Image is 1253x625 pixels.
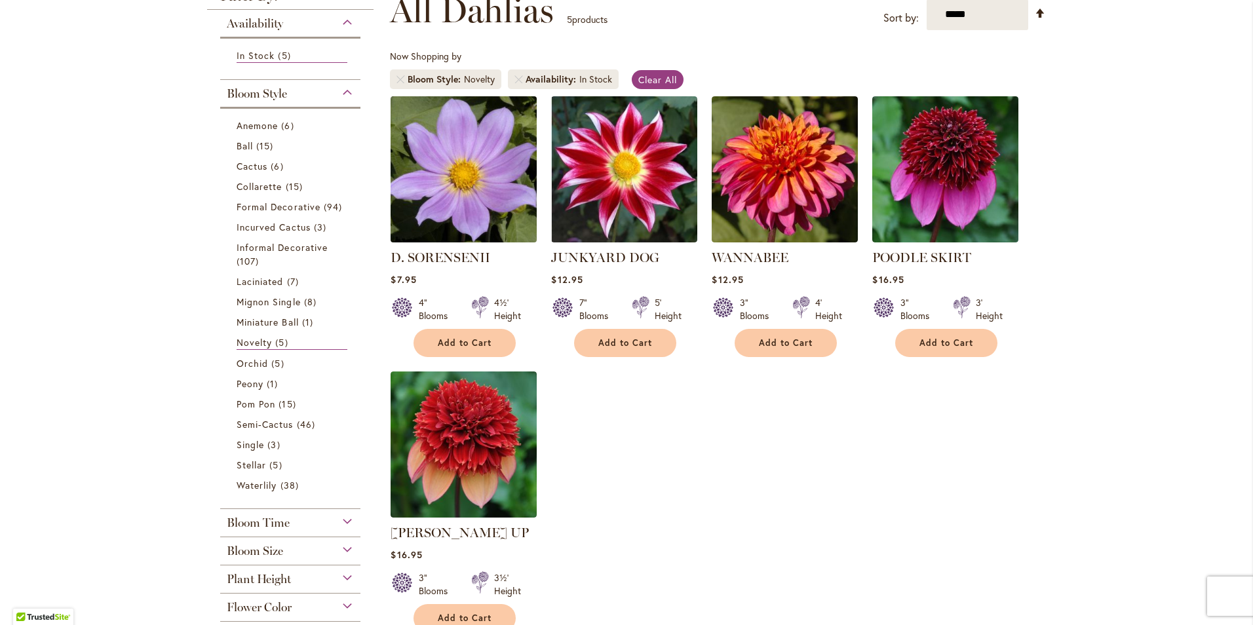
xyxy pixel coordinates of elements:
a: Remove Bloom Style Novelty [396,75,404,83]
span: $7.95 [391,273,416,286]
a: In Stock 5 [237,48,347,63]
a: Anemone 6 [237,119,347,132]
a: Orchid 5 [237,356,347,370]
div: 3" Blooms [900,296,937,322]
div: 7" Blooms [579,296,616,322]
span: Add to Cart [759,337,813,349]
div: 3' Height [976,296,1003,322]
div: 3½' Height [494,571,521,597]
span: $12.95 [712,273,743,286]
span: Anemone [237,119,278,132]
span: In Stock [237,49,275,62]
span: Cactus [237,160,267,172]
span: 8 [304,295,320,309]
span: Add to Cart [919,337,973,349]
a: JUNKYARD DOG [551,250,659,265]
span: Bloom Style [227,86,287,101]
span: Stellar [237,459,266,471]
span: Laciniated [237,275,284,288]
div: 4" Blooms [419,296,455,322]
a: Waterlily 38 [237,478,347,492]
span: Add to Cart [438,337,492,349]
a: Informal Decorative 107 [237,240,347,268]
span: $16.95 [872,273,904,286]
img: JUNKYARD DOG [551,96,697,242]
label: Sort by: [883,6,919,30]
button: Add to Cart [574,329,676,357]
span: Miniature Ball [237,316,299,328]
button: Add to Cart [895,329,997,357]
a: [PERSON_NAME] UP [391,525,529,540]
span: 6 [271,159,286,173]
span: 5 [269,458,285,472]
span: Collarette [237,180,282,193]
div: Novelty [464,73,495,86]
a: Mignon Single 8 [237,295,347,309]
a: Cactus 6 [237,159,347,173]
span: Semi-Cactus [237,418,294,430]
span: 107 [237,254,262,268]
a: Stellar 5 [237,458,347,472]
span: Orchid [237,357,268,369]
div: In Stock [579,73,612,86]
a: Incurved Cactus 3 [237,220,347,234]
iframe: Launch Accessibility Center [10,578,47,615]
span: Single [237,438,264,451]
div: 3" Blooms [419,571,455,597]
button: Add to Cart [735,329,837,357]
span: Ball [237,140,253,152]
span: 5 [275,335,291,349]
a: POODLE SKIRT [872,250,971,265]
span: Plant Height [227,572,291,586]
span: 1 [302,315,317,329]
img: D. SORENSENII [387,92,541,246]
div: 4' Height [815,296,842,322]
div: 4½' Height [494,296,521,322]
span: Bloom Time [227,516,290,530]
a: Laciniated 7 [237,275,347,288]
span: Bloom Size [227,544,283,558]
span: 1 [267,377,281,390]
span: 15 [286,180,306,193]
span: 5 [278,48,294,62]
span: 7 [287,275,302,288]
span: Availability [526,73,579,86]
span: Bloom Style [408,73,464,86]
a: D. SORENSENII [391,233,537,245]
a: Remove Availability In Stock [514,75,522,83]
a: WANNABEE [712,233,858,245]
a: Novelty 5 [237,335,347,350]
span: $16.95 [391,548,422,561]
a: GITTY UP [391,508,537,520]
button: Add to Cart [414,329,516,357]
span: Pom Pon [237,398,275,410]
a: JUNKYARD DOG [551,233,697,245]
a: Collarette 15 [237,180,347,193]
span: 6 [281,119,297,132]
a: Formal Decorative 94 [237,200,347,214]
span: Peony [237,377,263,390]
span: Formal Decorative [237,200,320,213]
a: D. SORENSENII [391,250,490,265]
a: POODLE SKIRT [872,233,1018,245]
img: GITTY UP [391,371,537,518]
span: 15 [256,139,277,153]
span: Incurved Cactus [237,221,311,233]
a: Clear All [632,70,684,89]
span: 3 [314,220,330,234]
span: Add to Cart [598,337,652,349]
span: Waterlily [237,479,277,491]
a: Miniature Ball 1 [237,315,347,329]
div: 5' Height [655,296,682,322]
a: Semi-Cactus 46 [237,417,347,431]
span: 5 [567,13,572,26]
a: Pom Pon 15 [237,397,347,411]
div: 3" Blooms [740,296,777,322]
span: Mignon Single [237,295,301,308]
span: 15 [279,397,299,411]
span: Informal Decorative [237,241,328,254]
span: 3 [267,438,283,451]
span: Clear All [638,73,677,86]
a: Peony 1 [237,377,347,390]
span: Add to Cart [438,613,492,624]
